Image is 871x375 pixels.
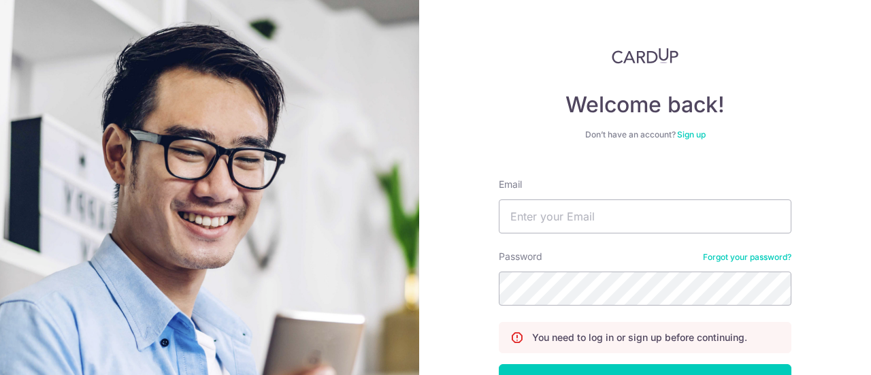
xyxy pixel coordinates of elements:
[532,331,747,344] p: You need to log in or sign up before continuing.
[499,91,791,118] h4: Welcome back!
[499,199,791,233] input: Enter your Email
[677,129,706,140] a: Sign up
[703,252,791,263] a: Forgot your password?
[612,48,678,64] img: CardUp Logo
[499,178,522,191] label: Email
[499,129,791,140] div: Don’t have an account?
[499,250,542,263] label: Password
